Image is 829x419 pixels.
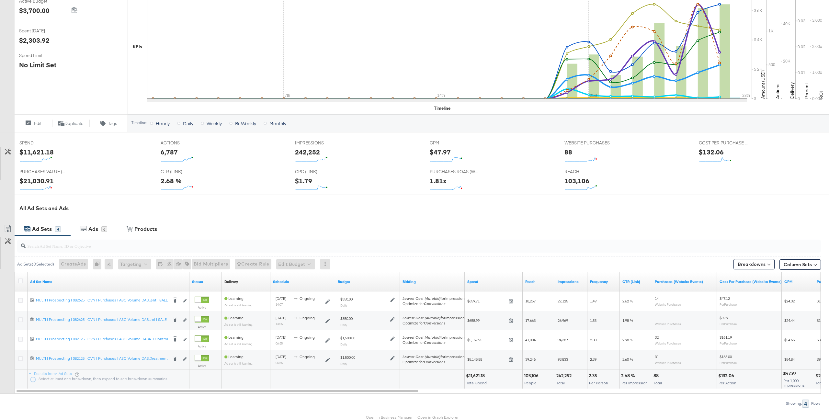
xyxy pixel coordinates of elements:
a: MULTI | Prospecting | 082125 | CVN | Purchases | ASC Volume DABA...| Control [36,336,168,343]
sub: Daily [340,323,347,327]
a: The number of clicks received on a link in your ad divided by the number of impressions. [622,279,650,284]
div: Delivery [224,279,238,284]
span: for Impressions [403,335,467,340]
div: Rows [811,401,821,406]
div: 2.68 % [161,176,182,186]
sub: Ad set is still learning. [224,323,253,326]
div: 88 [564,147,572,157]
em: Conversions [424,301,445,306]
div: $3,700.00 [19,6,50,15]
span: 32 [655,335,659,340]
label: Active [195,364,209,368]
span: Per Person [589,380,608,385]
label: Active [195,344,209,348]
span: Per Impression [621,380,648,385]
text: Actions [775,84,780,99]
div: $350.00 [340,297,353,302]
span: Learning [224,335,244,340]
a: MULTI | Prospecting | 082625 | CVN | Purchases | ASC Volume DAB...rol | SALE [36,317,168,324]
a: Shows the current state of your Ad Set. [192,279,219,284]
span: $59.91 [720,315,730,320]
em: Lowest Cost (Autobid) [403,296,441,301]
span: ongoing [300,315,315,320]
span: Monthly [269,120,286,127]
span: WEBSITE PURCHASES [564,140,613,146]
div: $1.79 [295,176,312,186]
span: for Impressions [403,315,467,320]
span: 14 [655,296,659,301]
span: 93,833 [558,357,568,362]
sub: Daily [340,362,347,366]
text: Percent [804,83,810,99]
span: CPC (LINK) [295,169,344,175]
span: $166.00 [720,354,732,359]
span: REACH [564,169,613,175]
em: Lowest Cost (Autobid) [403,335,441,340]
span: [DATE] [276,335,286,340]
button: Tags [90,119,128,127]
a: MULTI | Prospecting | 082625 | CVN | Purchases | ASC Volume DAB...ent | SALE [36,298,168,304]
div: 4 [802,400,809,408]
div: Optimize for [403,359,467,365]
span: Total Spend [466,380,487,385]
div: 242,252 [556,373,573,379]
div: Showing: [786,401,802,406]
span: Hourly [156,120,170,127]
div: 2.68 % [621,373,637,379]
div: $11,621.18 [19,147,54,157]
span: 1.53 [590,318,596,323]
div: Optimize for [403,321,467,326]
a: Shows your bid and optimisation settings for this Ad Set. [403,279,462,284]
a: Reflects the ability of your Ad Set to achieve delivery based on ad states, schedule and budget. [224,279,238,284]
div: Timeline [434,105,450,111]
em: Conversions [424,340,445,345]
span: 39,246 [525,357,536,362]
div: $1,500.00 [340,355,355,360]
a: The average number of times your ad was served to each person. [590,279,617,284]
span: $5,145.88 [467,357,506,362]
span: People [524,380,537,385]
span: 1.98 % [622,318,633,323]
span: Total [557,380,565,385]
div: MULTI | Prospecting | 082625 | CVN | Purchases | ASC Volume DAB...rol | SALE [36,317,168,322]
span: for Impressions [403,354,467,359]
sub: Per Purchase [720,361,737,365]
span: 2.60 % [622,357,633,362]
text: Delivery [789,82,795,99]
span: $47.12 [720,296,730,301]
span: [DATE] [276,354,286,359]
span: $659.71 [467,299,506,303]
div: $11,621.18 [466,373,487,379]
div: No Limit Set [19,60,56,70]
span: 26,969 [558,318,568,323]
label: Active [195,305,209,310]
input: Search Ad Set Name, ID or Objective [26,237,745,250]
span: Edit [34,120,41,127]
span: CPM [430,140,478,146]
sub: Per Purchase [720,341,737,345]
em: Lowest Cost (Autobid) [403,315,441,320]
button: Edit [14,119,52,127]
sub: Website Purchases [655,341,681,345]
span: PURCHASES ROAS (WEBSITE EVENTS) [430,169,478,175]
a: Shows the current budget of Ad Set. [338,279,397,284]
sub: Website Purchases [655,361,681,365]
span: [DATE] [276,315,286,320]
a: Shows when your Ad Set is scheduled to deliver. [273,279,333,284]
span: ongoing [300,354,315,359]
a: The number of times your ad was served. On mobile apps an ad is counted as served the first time ... [558,279,585,284]
div: 2.35 [589,373,599,379]
div: 0 [93,259,105,269]
sub: Daily [340,303,347,307]
span: 17,663 [525,318,536,323]
span: IMPRESSIONS [295,140,344,146]
span: for Impressions [403,296,467,301]
div: Products [134,225,157,233]
span: $24.32 [784,299,795,303]
div: MULTI | Prospecting | 082625 | CVN | Purchases | ASC Volume DAB...ent | SALE [36,298,168,303]
span: Spent [DATE] [19,28,68,34]
sub: 14:07 [276,302,283,306]
button: Breakdowns [733,259,775,269]
span: 41,004 [525,337,536,342]
span: 2.30 [590,337,596,342]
